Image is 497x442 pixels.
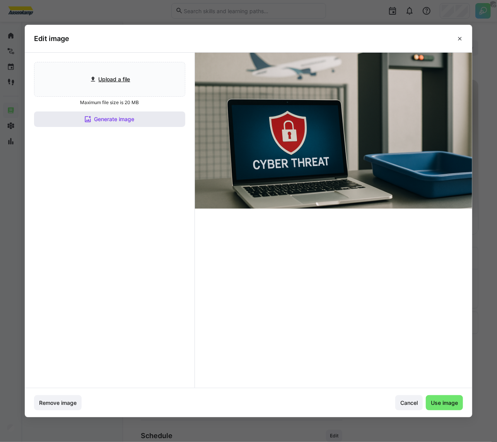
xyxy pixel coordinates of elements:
[34,111,185,127] button: Generate image
[34,34,69,43] h3: Edit image
[426,395,463,411] button: Use image
[34,395,82,411] button: Remove image
[80,100,139,105] span: Maximum file size is 20 MB
[430,399,459,407] span: Use image
[195,53,472,209] img: c7317adc-769d-4bf2-871f-5593a896d5e9.png
[399,399,419,407] span: Cancel
[395,395,423,411] button: Cancel
[38,399,78,407] span: Remove image
[93,115,135,123] span: Generate image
